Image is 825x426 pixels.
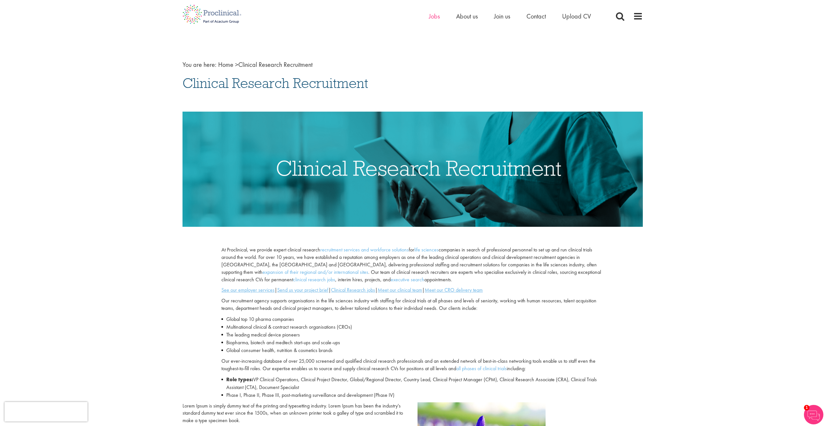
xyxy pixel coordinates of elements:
[378,286,422,293] a: Meet our clinical team
[221,286,603,294] p: | | | |
[221,297,603,312] p: Our recruitment agency supports organisations in the life sciences industry with staffing for cli...
[804,405,823,424] img: Chatbot
[221,339,603,347] li: Biopharma, biotech and medtech start-ups and scale-ups
[494,12,510,20] a: Join us
[226,376,253,383] strong: Role types:
[183,402,408,425] p: Lorem Ipsum is simply dummy text of the printing and typesetting industry. Lorem Ipsum has been t...
[221,358,603,372] p: Our ever-increasing database of over 25,000 screened and qualified clinical research professional...
[391,276,424,283] a: executive search
[183,60,217,69] span: You are here:
[562,12,591,20] a: Upload CV
[221,246,603,283] p: At Proclinical, we provide expert clinical research for companies in search of professional perso...
[414,246,439,253] a: life sciences
[293,276,335,283] a: clinical research jobs
[425,286,483,293] a: Meet our CRO delivery team
[429,12,440,20] a: Jobs
[218,60,233,69] a: breadcrumb link to Home
[320,246,409,253] a: recruitment services and workforce solutions
[277,286,328,293] a: Send us your project brief
[221,391,603,399] li: Phase I, Phase II, Phase III, post-marketing surveillance and development (Phase IV)
[221,286,275,293] a: See our employer services
[221,347,603,354] li: Global consumer health, nutrition & cosmetics brands
[183,74,368,92] span: Clinical Research Recruitment
[263,269,368,275] a: expansion of their regional and/or international sites
[456,12,478,20] a: About us
[221,315,603,323] li: Global top 10 pharma companies
[235,60,238,69] span: >
[221,331,603,339] li: The leading medical device pioneers
[5,402,88,421] iframe: reCAPTCHA
[804,405,809,410] span: 1
[456,365,507,372] a: all phases of clinical trials
[218,60,312,69] span: Clinical Research Recruitment
[221,323,603,331] li: Multinational clinical & contract research organisations (CROs)
[331,286,375,293] a: Clinical Research jobs
[183,112,643,227] img: Clinical Research Recruitment
[221,376,603,391] li: VP Clinical Operations, Clinical Project Director, Global/Regional Director, Country Lead, Clinic...
[526,12,546,20] a: Contact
